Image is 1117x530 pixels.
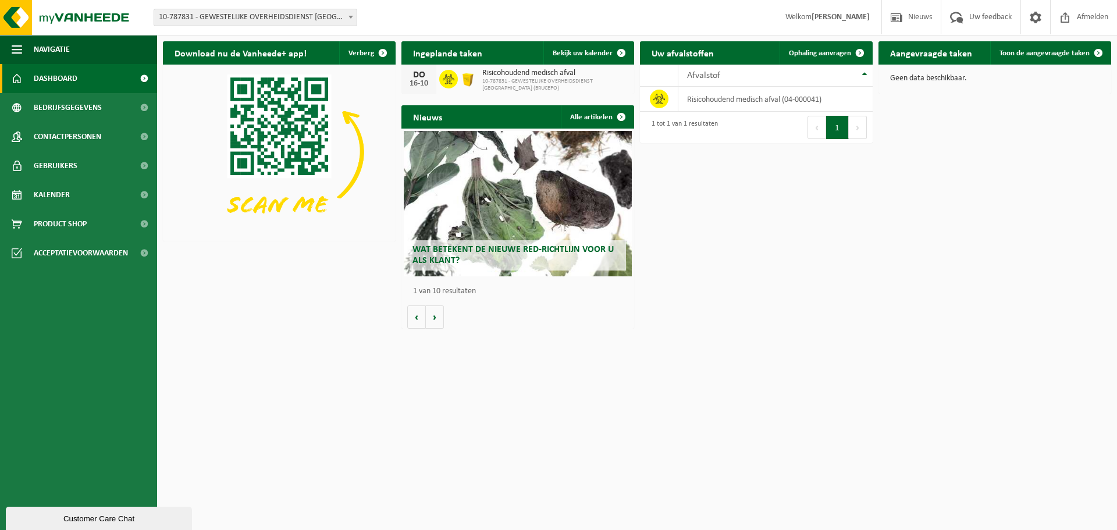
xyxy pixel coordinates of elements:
[426,305,444,329] button: Volgende
[34,180,70,209] span: Kalender
[890,74,1100,83] p: Geen data beschikbaar.
[348,49,374,57] span: Verberg
[640,41,725,64] h2: Uw afvalstoffen
[401,105,454,128] h2: Nieuws
[878,41,984,64] h2: Aangevraagde taken
[458,68,478,88] img: LP-SB-00050-HPE-22
[413,287,628,296] p: 1 van 10 resultaten
[34,35,70,64] span: Navigatie
[678,87,873,112] td: risicohoudend medisch afval (04-000041)
[34,93,102,122] span: Bedrijfsgegevens
[687,71,720,80] span: Afvalstof
[826,116,849,139] button: 1
[849,116,867,139] button: Next
[34,209,87,239] span: Product Shop
[34,239,128,268] span: Acceptatievoorwaarden
[482,78,628,92] span: 10-787831 - GEWESTELIJKE OVERHEIDSDIENST [GEOGRAPHIC_DATA] (BRUCEFO)
[407,80,431,88] div: 16-10
[990,41,1110,65] a: Toon de aangevraagde taken
[34,64,77,93] span: Dashboard
[553,49,613,57] span: Bekijk uw kalender
[34,122,101,151] span: Contactpersonen
[34,151,77,180] span: Gebruikers
[807,116,826,139] button: Previous
[401,41,494,64] h2: Ingeplande taken
[6,504,194,530] iframe: chat widget
[780,41,871,65] a: Ophaling aanvragen
[543,41,633,65] a: Bekijk uw kalender
[163,41,318,64] h2: Download nu de Vanheede+ app!
[154,9,357,26] span: 10-787831 - GEWESTELIJKE OVERHEIDSDIENST BRUSSEL (BRUCEFO) - ANDERLECHT
[339,41,394,65] button: Verberg
[561,105,633,129] a: Alle artikelen
[163,65,396,239] img: Download de VHEPlus App
[412,245,614,265] span: Wat betekent de nieuwe RED-richtlijn voor u als klant?
[646,115,718,140] div: 1 tot 1 van 1 resultaten
[789,49,851,57] span: Ophaling aanvragen
[482,69,628,78] span: Risicohoudend medisch afval
[812,13,870,22] strong: [PERSON_NAME]
[404,131,632,276] a: Wat betekent de nieuwe RED-richtlijn voor u als klant?
[407,70,431,80] div: DO
[999,49,1090,57] span: Toon de aangevraagde taken
[407,305,426,329] button: Vorige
